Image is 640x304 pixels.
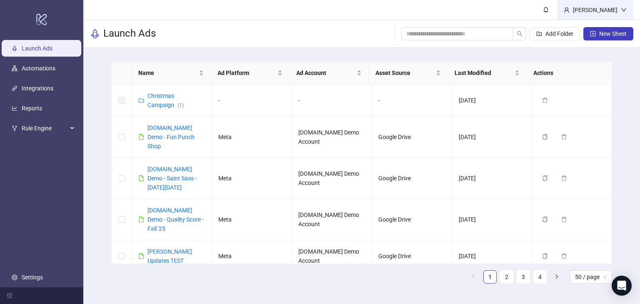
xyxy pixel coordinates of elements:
span: Name [138,68,197,77]
span: Last Modified [455,68,513,77]
a: Integrations [22,85,53,92]
td: Google Drive [372,117,452,158]
div: [PERSON_NAME] [570,5,621,15]
th: Actions [527,62,606,85]
span: bell [543,7,549,12]
span: search [517,31,522,37]
td: Google Drive [372,199,452,240]
span: Asset Source [375,68,434,77]
a: 2 [500,271,513,283]
span: Ad Account [296,68,355,77]
td: [DATE] [452,117,532,158]
span: file [138,134,144,140]
li: 1 [483,270,497,284]
td: [DOMAIN_NAME] Demo Account [292,199,372,240]
span: Add Folder [545,30,573,37]
a: [PERSON_NAME] Updates TEST [147,248,192,264]
td: [DATE] [452,240,532,272]
span: right [554,274,559,279]
td: [DOMAIN_NAME] Demo Account [292,240,372,272]
a: 1 [484,271,496,283]
th: Ad Account [290,62,369,85]
td: - [372,85,452,117]
a: Automations [22,65,55,72]
li: 2 [500,270,513,284]
td: [DOMAIN_NAME] Demo Account [292,117,372,158]
span: copy [542,134,548,140]
th: Name [132,62,211,85]
span: Rule Engine [22,120,67,137]
h3: Launch Ads [103,27,156,40]
button: Add Folder [530,27,580,40]
span: delete [542,97,548,103]
span: copy [542,217,548,222]
button: left [467,270,480,284]
button: New Sheet [583,27,633,40]
span: file [138,217,144,222]
span: ( 1 ) [177,102,184,108]
a: Settings [22,274,43,281]
td: [DOMAIN_NAME] Demo Account [292,158,372,199]
span: delete [561,134,567,140]
span: rocket [90,29,100,39]
th: Ad Platform [211,62,290,85]
span: delete [561,175,567,181]
td: Meta [212,240,292,272]
a: [DOMAIN_NAME] Demo - Quality Score - Fall '25 [147,207,204,232]
span: 50 / page [575,271,607,283]
a: 4 [534,271,546,283]
span: file [138,253,144,259]
td: [DATE] [452,199,532,240]
td: Meta [212,199,292,240]
span: fork [12,125,17,131]
span: copy [542,253,548,259]
a: Launch Ads [22,45,52,52]
a: [DOMAIN_NAME] Demo - Fun Punch Shop [147,125,195,150]
a: Christmas Campaign(1) [147,92,184,108]
span: file [138,175,144,181]
span: down [621,7,627,13]
span: menu-fold [7,293,12,299]
div: Page Size [570,270,612,284]
span: delete [561,253,567,259]
span: Ad Platform [217,68,276,77]
li: Previous Page [467,270,480,284]
li: 3 [517,270,530,284]
span: folder-add [536,31,542,37]
button: right [550,270,563,284]
span: user [564,7,570,13]
td: [DATE] [452,85,532,117]
span: plus-square [590,31,596,37]
span: New Sheet [599,30,627,37]
td: Meta [212,158,292,199]
li: Next Page [550,270,563,284]
span: folder [138,97,144,103]
div: Open Intercom Messenger [612,276,632,296]
li: 4 [533,270,547,284]
td: Meta [212,117,292,158]
a: Reports [22,105,42,112]
td: Google Drive [372,158,452,199]
td: - [292,85,372,117]
span: delete [561,217,567,222]
a: 3 [517,271,530,283]
td: - [212,85,292,117]
th: Asset Source [369,62,448,85]
a: [DOMAIN_NAME] Demo - Saint Sass - [DATE][DATE] [147,166,197,191]
td: [DATE] [452,158,532,199]
span: left [471,274,476,279]
span: copy [542,175,548,181]
th: Last Modified [448,62,527,85]
td: Google Drive [372,240,452,272]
